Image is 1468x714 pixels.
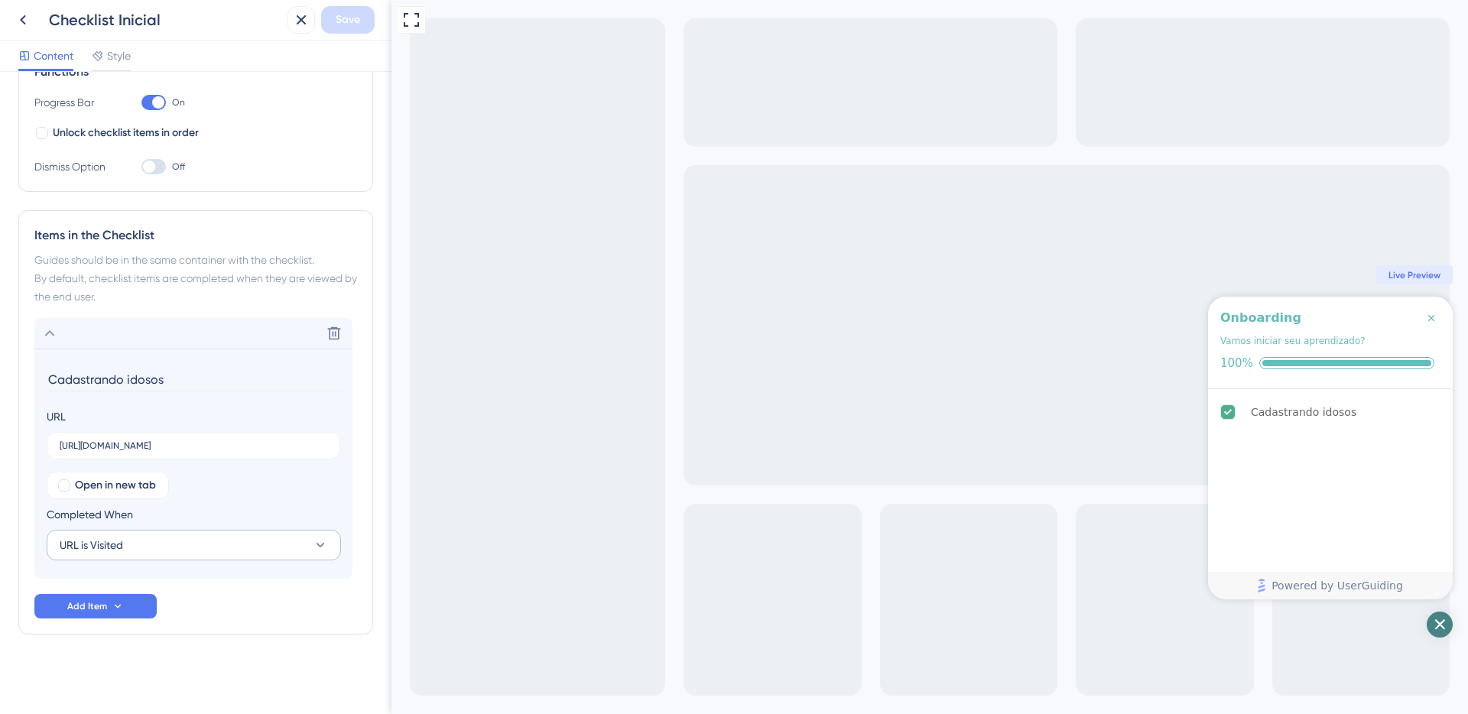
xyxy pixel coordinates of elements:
[997,269,1049,281] span: Live Preview
[172,96,185,109] span: On
[321,6,375,34] button: Save
[817,297,1061,599] div: Checklist Container
[53,124,199,142] span: Unlock checklist items in order
[336,11,360,29] span: Save
[34,157,111,176] div: Dismiss Option
[34,63,357,81] div: Functions
[34,251,357,306] div: Guides should be in the same container with the checklist. By default, checklist items are comple...
[1031,309,1049,327] div: Close Checklist
[47,368,343,391] input: Header
[172,161,185,173] span: Off
[60,440,327,451] input: your.website.com/path
[67,600,107,612] span: Add Item
[1035,612,1061,638] div: Open Checklist
[34,47,73,65] span: Content
[859,403,965,421] div: Cadastrando idosos
[817,389,1061,571] div: Checklist items
[34,226,357,245] div: Items in the Checklist
[829,356,862,370] div: 100%
[34,93,111,112] div: Progress Bar
[817,572,1061,599] div: Footer
[829,356,1049,370] div: Checklist progress: 100%
[47,407,66,426] div: URL
[34,594,157,618] button: Add Item
[880,576,1012,595] span: Powered by UserGuiding
[829,333,974,349] div: Vamos iniciar seu aprendizado?
[75,476,156,495] span: Open in new tab
[47,530,341,560] button: URL is Visited
[49,9,281,31] div: Checklist Inicial
[823,395,1055,429] div: Cadastrando idosos is complete.
[829,309,910,327] div: Onboarding
[60,536,123,554] span: URL is Visited
[107,47,131,65] span: Style
[47,505,341,524] div: Completed When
